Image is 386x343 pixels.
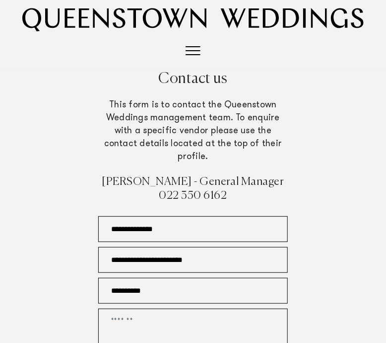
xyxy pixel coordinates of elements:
h1: Contact us [22,71,364,99]
img: Queenstown Weddings Logo [22,8,364,31]
h4: [PERSON_NAME] - General Manager [98,176,288,190]
p: This form is to contact the Queenstown Weddings management team. To enquire with a specific vendo... [98,99,288,164]
button: Toggle navigation [179,44,207,59]
a: 022 350 6162 [159,190,227,201]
